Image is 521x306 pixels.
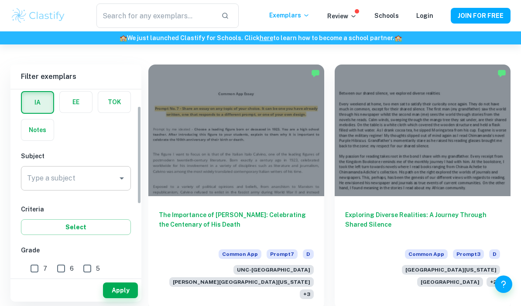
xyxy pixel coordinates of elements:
button: Open [116,172,128,184]
span: Prompt 3 [453,249,484,259]
button: Select [21,219,131,235]
span: UNC-[GEOGRAPHIC_DATA] [233,265,314,275]
span: 5 [96,264,100,273]
span: Common App [405,249,448,259]
span: 🏫 [394,34,402,41]
p: Review [327,11,357,21]
h6: Criteria [21,204,131,214]
span: D [489,249,500,259]
h6: Filter exemplars [10,65,141,89]
h6: Exploring Diverse Realities: A Journey Through Shared Silence [345,210,500,239]
a: Schools [374,12,399,19]
button: Notes [21,119,54,140]
h6: Subject [21,151,131,161]
button: IA [22,92,53,113]
button: JOIN FOR FREE [451,8,511,24]
h6: We just launched Clastify for Schools. Click to learn how to become a school partner. [2,33,519,43]
span: + 2 [487,277,500,287]
img: Clastify logo [10,7,66,24]
span: [PERSON_NAME][GEOGRAPHIC_DATA][US_STATE] [169,277,314,287]
button: TOK [98,92,130,112]
span: Common App [219,249,261,259]
button: EE [60,92,92,112]
span: + 3 [300,289,314,299]
input: Search for any exemplars... [96,3,214,28]
button: Apply [103,282,138,298]
h6: Grade [21,245,131,255]
span: 7 [43,264,47,273]
a: Login [416,12,433,19]
p: Exemplars [269,10,310,20]
h6: The Importance of [PERSON_NAME]: Celebrating the Centenary of His Death [159,210,314,239]
img: Marked [497,69,506,78]
img: Marked [311,69,320,78]
span: D [303,249,314,259]
span: [GEOGRAPHIC_DATA][US_STATE] [402,265,500,275]
a: here [260,34,273,41]
span: 6 [70,264,74,273]
span: 🏫 [120,34,127,41]
span: Prompt 7 [267,249,298,259]
span: [GEOGRAPHIC_DATA] [417,277,483,287]
button: Help and Feedback [495,275,512,293]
